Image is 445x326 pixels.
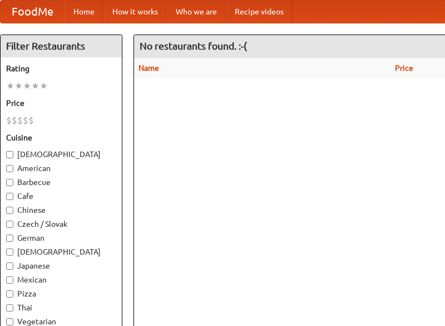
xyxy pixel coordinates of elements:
a: Who we are [167,1,226,23]
input: Chinese [6,207,13,214]
li: $ [28,114,34,126]
input: Japanese [6,262,13,270]
a: Name [139,64,159,72]
label: Pizza [6,288,116,299]
label: Mexican [6,274,116,285]
h5: Cuisine [6,132,116,143]
label: American [6,163,116,174]
input: Czech / Slovak [6,221,13,228]
li: ★ [31,80,39,92]
li: $ [12,114,17,126]
label: Cafe [6,191,116,202]
input: Vegetarian [6,318,13,325]
li: ★ [39,80,48,92]
input: Thai [6,304,13,312]
input: Cafe [6,193,13,200]
label: Czech / Slovak [6,218,116,230]
label: [DEMOGRAPHIC_DATA] [6,246,116,257]
input: Barbecue [6,179,13,186]
label: German [6,232,116,244]
li: $ [17,114,23,126]
label: Chinese [6,205,116,216]
h5: Rating [6,63,116,74]
label: [DEMOGRAPHIC_DATA] [6,149,116,160]
label: Barbecue [6,177,116,188]
ng-pluralize: No restaurants found. :-( [140,41,247,51]
label: Japanese [6,260,116,271]
li: $ [23,114,28,126]
input: [DEMOGRAPHIC_DATA] [6,151,13,158]
a: How it works [103,1,167,23]
a: Recipe videos [226,1,293,23]
input: Pizza [6,290,13,298]
input: [DEMOGRAPHIC_DATA] [6,249,13,256]
li: ★ [14,80,23,92]
input: Mexican [6,276,13,284]
input: American [6,165,13,172]
h5: Price [6,98,116,109]
label: Thai [6,302,116,313]
li: ★ [6,80,14,92]
li: ★ [23,80,31,92]
li: $ [6,114,12,126]
input: German [6,235,13,242]
a: FoodMe [1,1,65,23]
a: Price [395,64,413,72]
h4: Filter Restaurants [1,35,122,57]
a: Home [65,1,103,23]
